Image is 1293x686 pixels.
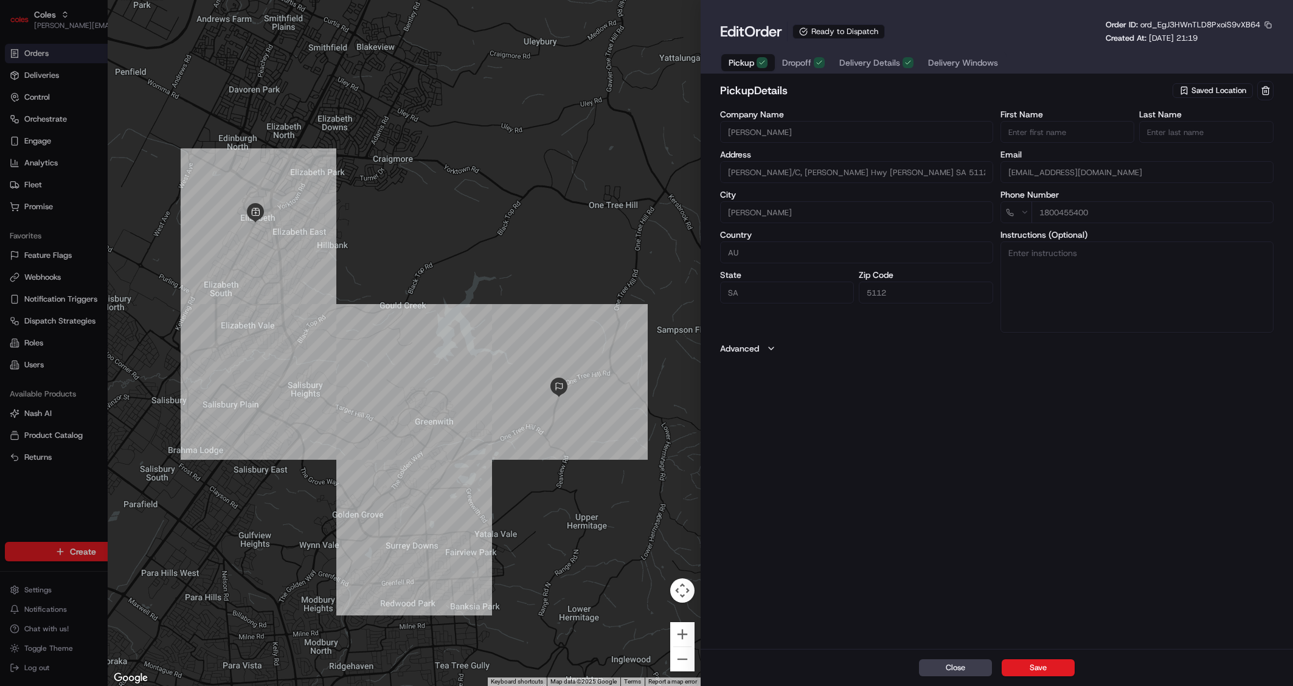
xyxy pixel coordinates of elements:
div: We're available if you need us! [41,128,154,138]
label: Company Name [720,110,993,119]
label: Last Name [1139,110,1274,119]
span: [DATE] 21:19 [1149,33,1198,43]
span: Pickup [729,57,754,69]
span: ord_EgJ3HWnTLD8PxoiS9vXB64 [1140,19,1260,30]
a: Report a map error [648,678,697,685]
a: Powered byPylon [86,206,147,215]
button: Start new chat [207,120,221,134]
p: Welcome 👋 [12,49,221,68]
h1: Edit [720,22,782,41]
label: Instructions (Optional) [1000,230,1274,239]
a: 💻API Documentation [98,171,200,193]
div: 📗 [12,178,22,187]
span: Delivery Windows [928,57,998,69]
a: Terms (opens in new tab) [624,678,641,685]
span: Order [744,22,782,41]
label: City [720,190,993,199]
a: 📗Knowledge Base [7,171,98,193]
button: Save [1002,659,1075,676]
div: Start new chat [41,116,199,128]
span: Delivery Details [839,57,900,69]
label: Email [1000,150,1274,159]
img: Nash [12,12,36,36]
h2: pickup Details [720,82,1170,99]
label: State [720,271,854,279]
label: Zip Code [859,271,993,279]
label: Advanced [720,342,759,355]
input: Enter last name [1139,121,1274,143]
span: Pylon [121,206,147,215]
button: Saved Location [1173,82,1255,99]
input: Enter state [720,282,854,303]
span: Knowledge Base [24,176,93,189]
button: Zoom in [670,622,695,646]
span: API Documentation [115,176,195,189]
button: Zoom out [670,647,695,671]
input: Enter city [720,201,993,223]
label: Phone Number [1000,190,1274,199]
img: Google [111,670,151,686]
input: Enter phone number [1031,201,1274,223]
span: Saved Location [1191,85,1246,96]
button: Keyboard shortcuts [491,677,543,686]
label: Country [720,230,993,239]
span: Dropoff [782,57,811,69]
button: Map camera controls [670,578,695,603]
input: Enter email [1000,161,1274,183]
div: Ready to Dispatch [792,24,885,39]
input: Philip Hwy, Elizabeth SA 5112, Australia [720,161,993,183]
img: 1736555255976-a54dd68f-1ca7-489b-9aae-adbdc363a1c4 [12,116,34,138]
input: Enter company name [720,121,993,143]
button: Close [919,659,992,676]
p: Created At: [1106,33,1198,44]
a: Open this area in Google Maps (opens a new window) [111,670,151,686]
span: Map data ©2025 Google [550,678,617,685]
input: Enter first name [1000,121,1135,143]
input: Got a question? Start typing here... [32,78,219,91]
label: Address [720,150,993,159]
button: Advanced [720,342,1274,355]
p: Order ID: [1106,19,1260,30]
div: 💻 [103,178,113,187]
input: Enter country [720,241,993,263]
input: Enter zip code [859,282,993,303]
label: First Name [1000,110,1135,119]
